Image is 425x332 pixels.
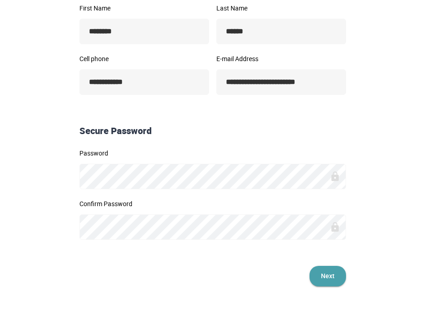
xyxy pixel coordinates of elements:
[79,5,209,11] label: First Name
[79,56,209,62] label: Cell phone
[216,56,346,62] label: E-mail Address
[76,124,350,138] div: Secure Password
[79,201,346,207] label: Confirm Password
[79,150,346,156] label: Password
[310,266,346,286] button: Next
[216,5,346,11] label: Last Name
[319,266,337,286] span: Next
